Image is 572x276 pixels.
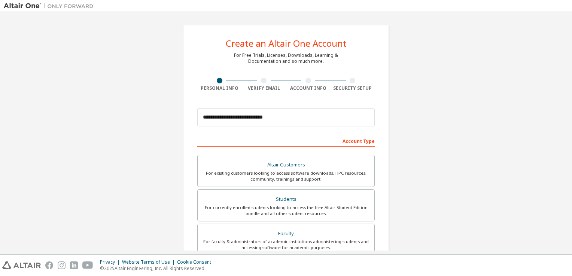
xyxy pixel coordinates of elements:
[226,39,347,48] div: Create an Altair One Account
[2,261,41,269] img: altair_logo.svg
[202,170,370,182] div: For existing customers looking to access software downloads, HPC resources, community, trainings ...
[45,261,53,269] img: facebook.svg
[242,85,286,91] div: Verify Email
[122,259,177,265] div: Website Terms of Use
[234,52,338,64] div: For Free Trials, Licenses, Downloads, Learning & Documentation and so much more.
[202,229,370,239] div: Faculty
[4,2,97,10] img: Altair One
[58,261,66,269] img: instagram.svg
[286,85,331,91] div: Account Info
[202,239,370,251] div: For faculty & administrators of academic institutions administering students and accessing softwa...
[82,261,93,269] img: youtube.svg
[331,85,375,91] div: Security Setup
[70,261,78,269] img: linkedin.svg
[197,85,242,91] div: Personal Info
[202,194,370,205] div: Students
[197,135,375,147] div: Account Type
[202,160,370,170] div: Altair Customers
[177,259,216,265] div: Cookie Consent
[100,265,216,272] p: © 2025 Altair Engineering, Inc. All Rights Reserved.
[100,259,122,265] div: Privacy
[202,205,370,217] div: For currently enrolled students looking to access the free Altair Student Edition bundle and all ...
